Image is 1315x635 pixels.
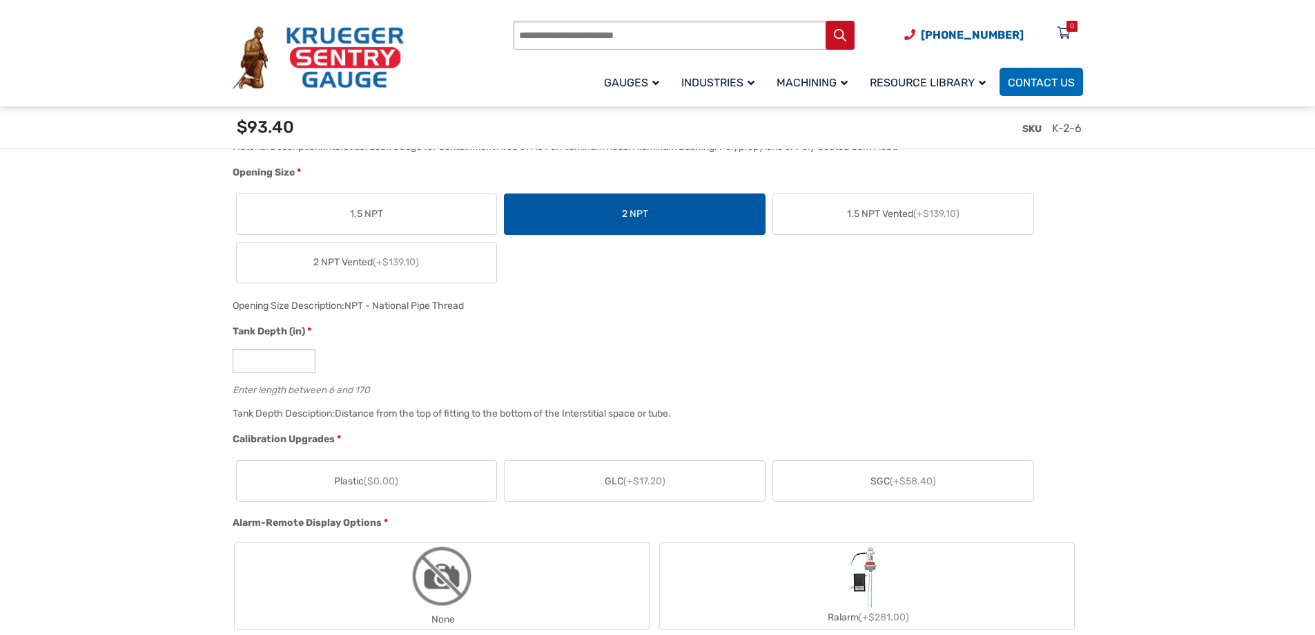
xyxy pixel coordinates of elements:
a: Industries [673,66,768,98]
a: Phone Number (920) 434-8860 [904,26,1024,44]
span: [PHONE_NUMBER] [921,28,1024,41]
a: Contact Us [1000,68,1083,96]
span: 1.5 NPT [350,207,383,221]
div: None [235,609,649,629]
span: Gauges [604,76,659,89]
a: Machining [768,66,861,98]
a: Resource Library [861,66,1000,98]
span: (+$58.40) [890,475,936,487]
span: Tank Depth (in) [233,325,305,337]
span: SKU [1022,123,1042,135]
div: NPT - National Pipe Thread [344,300,464,312]
label: Ralarm [660,545,1074,627]
abbr: required [307,324,311,339]
abbr: required [297,165,301,180]
span: 1.5 NPT Vented [847,207,960,221]
span: Contact Us [1008,76,1075,89]
span: (+$139.10) [913,208,960,220]
div: Ralarm [660,607,1074,627]
span: Opening Size Description: [233,300,344,312]
div: Distance from the top of fitting to the bottom of the Interstitial space or tube. [335,408,671,419]
abbr: required [337,432,341,446]
span: K-2-6 [1052,122,1082,135]
span: SGC [870,474,936,489]
span: Plastic [334,474,398,489]
span: Tank Depth Desciption: [233,408,335,419]
abbr: required [384,515,388,530]
span: (+$17.20) [623,475,665,487]
div: Enter length between 6 and 170 [233,381,1076,395]
span: GLC [605,474,665,489]
img: Krueger Sentry Gauge [233,26,404,90]
span: (+$139.10) [373,256,419,268]
div: 0 [1070,21,1074,32]
span: Opening Size [233,167,295,178]
label: None [235,543,649,629]
a: Gauges [596,66,673,98]
span: 2 NPT [622,207,648,221]
span: Alarm-Remote Display Options [233,517,382,529]
span: Resource Library [870,76,986,89]
span: Industries [681,76,754,89]
span: Calibration Upgrades [233,433,335,445]
span: Machining [777,76,848,89]
span: ($0.00) [364,475,398,487]
span: (+$281.00) [859,612,909,623]
span: 2 NPT Vented [313,255,419,269]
